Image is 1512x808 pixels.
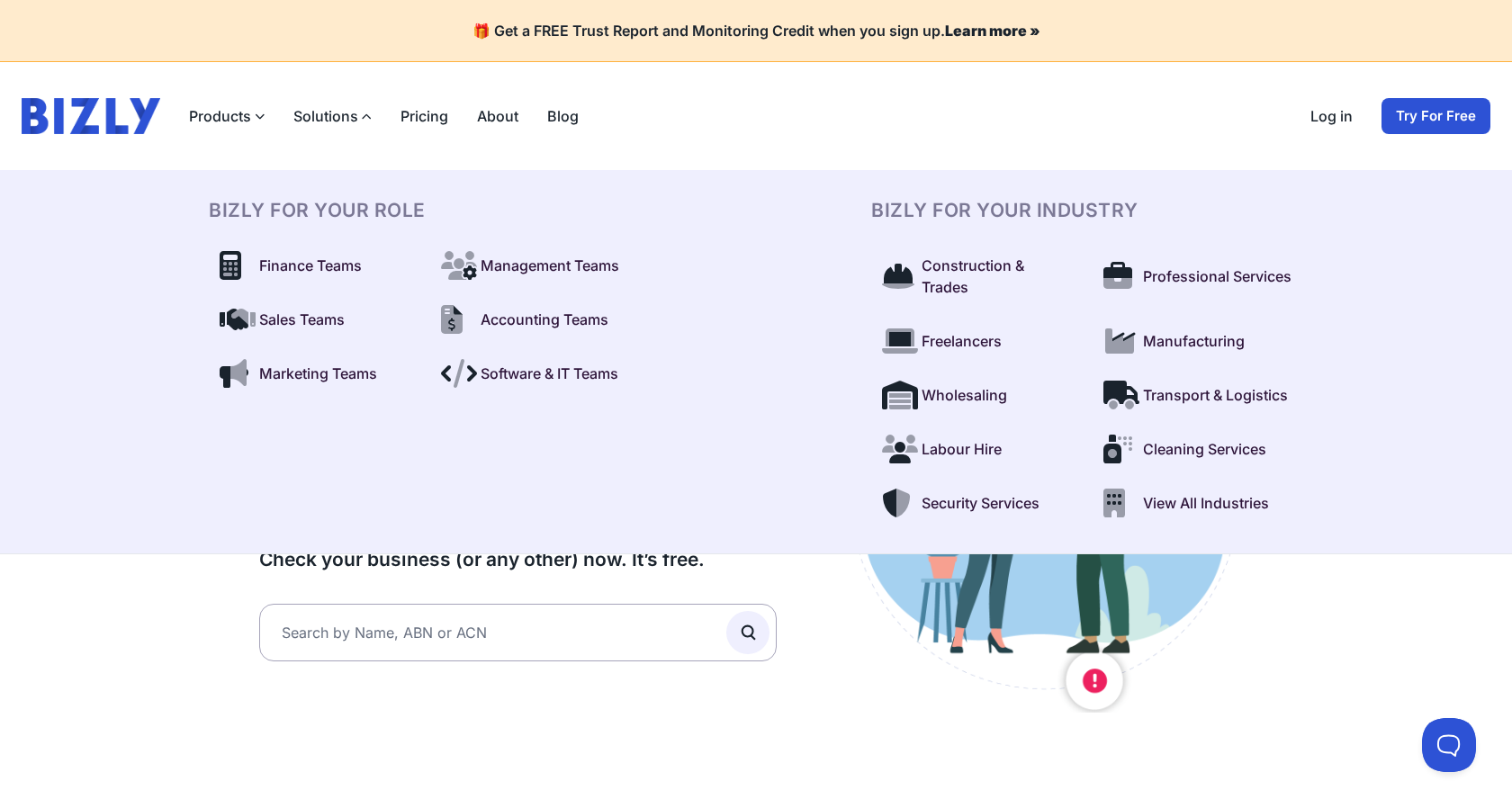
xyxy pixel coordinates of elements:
a: About [477,105,518,127]
span: Manufacturing [1143,330,1245,352]
iframe: Toggle Customer Support [1422,718,1476,772]
button: Products [189,105,265,127]
a: Management Teams [430,244,641,287]
a: Labour Hire [871,427,1082,471]
input: Search by Name, ABN or ACN [259,604,777,661]
a: Software & IT Teams [430,352,641,395]
a: Marketing Teams [209,352,419,395]
a: Log in [1310,105,1353,127]
h4: 🎁 Get a FREE Trust Report and Monitoring Credit when you sign up. [22,22,1490,40]
span: Accounting Teams [481,309,608,330]
h3: BIZLY For Your Industry [871,199,1303,222]
span: Labour Hire [922,438,1002,460]
a: Sales Teams [209,298,419,341]
span: Cleaning Services [1143,438,1266,460]
span: Transport & Logistics [1143,384,1288,406]
a: Finance Teams [209,244,419,287]
span: View All Industries [1143,492,1269,514]
button: Solutions [293,105,372,127]
span: Marketing Teams [259,363,377,384]
span: Professional Services [1143,265,1291,287]
a: Blog [547,105,579,127]
a: View All Industries [1093,481,1303,525]
h3: Check your business (or any other) now. It’s free. [259,548,777,571]
a: Cleaning Services [1093,427,1303,471]
span: Management Teams [481,255,619,276]
a: Wholesaling [871,373,1082,417]
a: Manufacturing [1093,319,1303,363]
h3: BIZLY For Your Role [209,199,641,222]
a: Professional Services [1093,244,1303,309]
a: Pricing [400,105,448,127]
a: Learn more » [945,22,1040,40]
span: Software & IT Teams [481,363,618,384]
span: Sales Teams [259,309,345,330]
a: Security Services [871,481,1082,525]
span: Security Services [922,492,1039,514]
span: Freelancers [922,330,1002,352]
span: Finance Teams [259,255,362,276]
a: Freelancers [871,319,1082,363]
span: Construction & Trades [922,255,1071,298]
a: Try For Free [1381,98,1490,134]
a: Transport & Logistics [1093,373,1303,417]
span: Wholesaling [922,384,1007,406]
a: Accounting Teams [430,298,641,341]
a: Construction & Trades [871,244,1082,309]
